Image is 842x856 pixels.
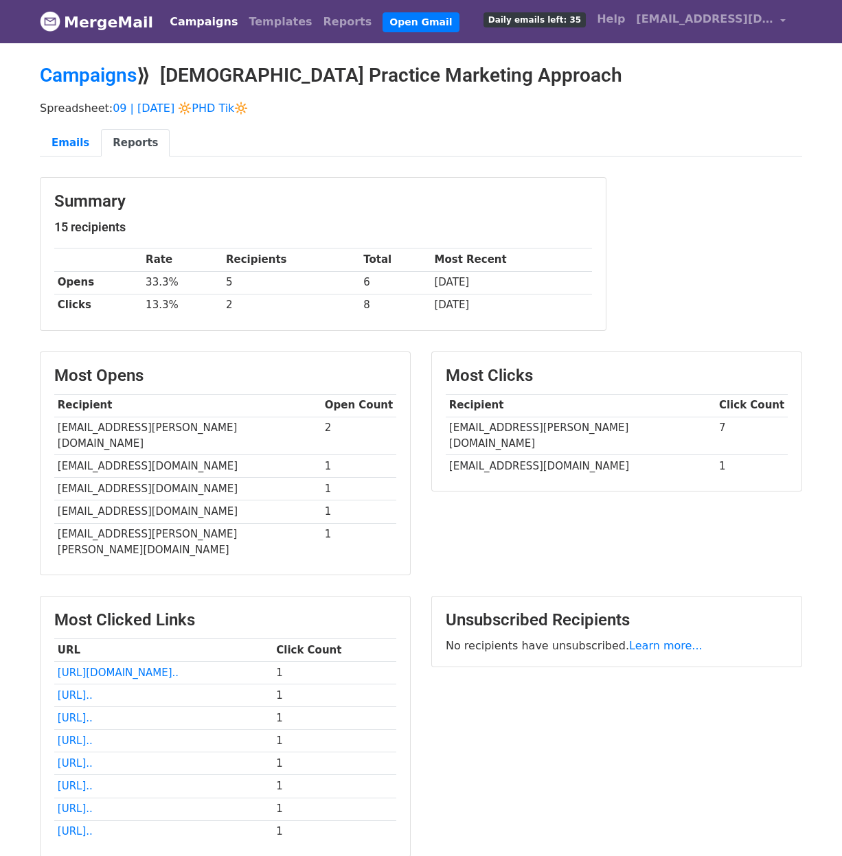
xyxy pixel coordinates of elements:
td: [EMAIL_ADDRESS][DOMAIN_NAME] [54,500,321,523]
span: Daily emails left: 35 [483,12,586,27]
th: Opens [54,271,142,294]
a: Campaigns [164,8,243,36]
h3: Most Opens [54,366,396,386]
a: Help [591,5,630,33]
h2: ⟫ [DEMOGRAPHIC_DATA] Practice Marketing Approach [40,64,802,87]
th: Clicks [54,294,142,316]
td: 1 [273,752,396,775]
img: MergeMail logo [40,11,60,32]
a: [URL].. [58,825,93,837]
a: Emails [40,129,101,157]
td: 2 [321,417,396,455]
th: Click Count [716,394,788,417]
h3: Unsubscribed Recipients [446,610,788,630]
p: No recipients have unsubscribed. [446,638,788,653]
td: 13.3% [142,294,223,316]
td: [DATE] [431,294,592,316]
td: 1 [273,775,396,798]
th: Recipient [446,394,716,417]
a: [URL].. [58,712,93,724]
td: 1 [273,684,396,707]
a: [EMAIL_ADDRESS][DOMAIN_NAME] [630,5,791,38]
a: [URL].. [58,757,93,770]
td: [EMAIL_ADDRESS][PERSON_NAME][DOMAIN_NAME] [54,417,321,455]
th: Rate [142,248,223,271]
td: 1 [321,523,396,561]
td: 1 [273,730,396,752]
td: [EMAIL_ADDRESS][DOMAIN_NAME] [446,455,716,478]
span: [EMAIL_ADDRESS][DOMAIN_NAME] [636,11,773,27]
h5: 15 recipients [54,220,592,235]
td: 1 [273,662,396,684]
td: 7 [716,417,788,455]
td: [EMAIL_ADDRESS][DOMAIN_NAME] [54,455,321,478]
th: Open Count [321,394,396,417]
a: [URL].. [58,734,93,747]
p: Spreadsheet: [40,101,802,115]
a: Reports [318,8,378,36]
a: Daily emails left: 35 [478,5,591,33]
th: Recipient [54,394,321,417]
a: Campaigns [40,64,137,86]
a: Open Gmail [383,12,459,32]
td: 1 [716,455,788,478]
iframe: Chat Widget [773,790,842,856]
td: [EMAIL_ADDRESS][PERSON_NAME][DOMAIN_NAME] [446,417,716,455]
td: 6 [360,271,431,294]
h3: Most Clicked Links [54,610,396,630]
th: Most Recent [431,248,592,271]
td: [DATE] [431,271,592,294]
a: Learn more... [629,639,703,652]
td: 5 [223,271,360,294]
td: 1 [321,500,396,523]
h3: Most Clicks [446,366,788,386]
th: Click Count [273,638,396,661]
a: [URL].. [58,802,93,815]
h3: Summary [54,192,592,211]
a: [URL][DOMAIN_NAME].. [58,667,179,679]
td: 33.3% [142,271,223,294]
td: 1 [321,455,396,478]
a: Reports [101,129,170,157]
th: Recipients [223,248,360,271]
td: [EMAIL_ADDRESS][PERSON_NAME][PERSON_NAME][DOMAIN_NAME] [54,523,321,561]
td: 1 [273,820,396,843]
th: Total [360,248,431,271]
td: 1 [321,478,396,500]
td: 2 [223,294,360,316]
td: 1 [273,707,396,730]
th: URL [54,638,273,661]
a: Templates [243,8,317,36]
a: 09 | [DATE] 🔆PHD Tik🔆 [113,102,248,115]
a: [URL].. [58,689,93,702]
td: 1 [273,798,396,820]
a: [URL].. [58,780,93,792]
td: [EMAIL_ADDRESS][DOMAIN_NAME] [54,478,321,500]
td: 8 [360,294,431,316]
a: MergeMail [40,8,153,36]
